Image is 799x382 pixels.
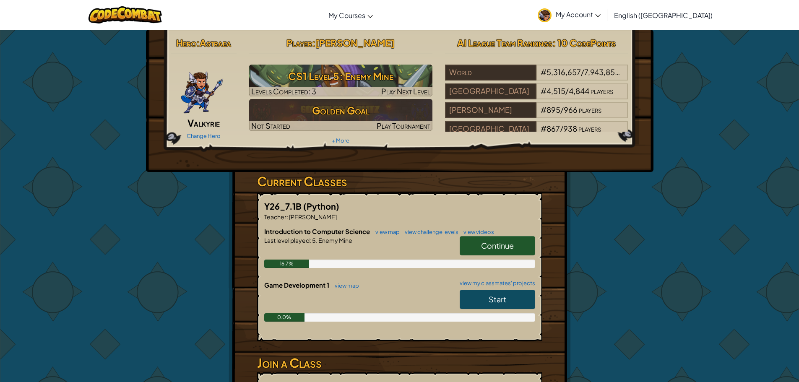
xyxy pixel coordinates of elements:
span: My Account [556,10,601,19]
a: view challenge levels [401,229,458,235]
img: avatar [538,8,552,22]
span: / [560,105,564,114]
a: Golden GoalNot StartedPlay Tournament [249,99,432,131]
span: / [565,86,569,96]
span: Start [489,294,506,304]
span: Astraea [200,37,231,49]
span: [PERSON_NAME] [288,213,337,221]
div: [PERSON_NAME] [445,102,536,118]
span: English ([GEOGRAPHIC_DATA]) [614,11,713,20]
span: My Courses [328,11,365,20]
a: view map [331,282,359,289]
img: Golden Goal [249,99,432,131]
span: Game Development 1 [264,281,331,289]
span: Valkyrie [187,117,220,129]
span: players [578,124,601,133]
span: Last level played [264,236,310,244]
img: CS1 Level 5: Enemy Mine [249,65,432,96]
span: Play Next Level [381,86,430,96]
a: My Account [534,2,605,28]
a: [GEOGRAPHIC_DATA]#4,515/4,844players [445,91,628,101]
a: [PERSON_NAME]#895/966players [445,110,628,120]
a: Play Next Level [249,65,432,96]
div: 0.0% [264,313,305,322]
span: Continue [481,241,514,250]
span: 5. [311,236,318,244]
span: : [286,213,288,221]
span: Play Tournament [377,121,430,130]
a: Change Hero [187,133,221,139]
span: 4,844 [569,86,589,96]
img: CodeCombat logo [88,6,162,23]
span: Teacher [264,213,286,221]
span: 895 [547,105,560,114]
a: World#5,316,657/7,943,859players [445,73,628,82]
a: My Courses [324,4,377,26]
h3: Join a Class [257,353,542,372]
span: # [541,105,547,114]
span: (Python) [303,201,339,211]
img: ValkyriePose.png [180,65,224,115]
span: Y26_7.1B [264,201,303,211]
span: Not Started [251,121,290,130]
a: view my classmates' projects [455,281,535,286]
span: / [560,124,563,133]
span: Player [286,37,312,49]
span: Hero [176,37,196,49]
div: World [445,65,536,81]
h3: Current Classes [257,172,542,191]
span: Enemy Mine [318,236,352,244]
a: view map [371,229,400,235]
a: English ([GEOGRAPHIC_DATA]) [610,4,717,26]
span: 4,515 [547,86,565,96]
span: # [541,124,547,133]
h3: Golden Goal [249,101,432,120]
span: 966 [564,105,578,114]
span: Levels Completed: 3 [251,86,316,96]
span: # [541,67,547,77]
span: : [312,37,315,49]
span: # [541,86,547,96]
span: AI League Team Rankings [457,37,552,49]
span: 938 [563,124,577,133]
span: 5,316,657 [547,67,581,77]
span: 7,943,859 [584,67,620,77]
span: Introduction to Computer Science [264,227,371,235]
span: : [196,37,200,49]
div: [GEOGRAPHIC_DATA] [445,83,536,99]
a: + More [332,137,349,144]
span: players [579,105,601,114]
div: [GEOGRAPHIC_DATA] [445,121,536,137]
div: 16.7% [264,260,310,268]
h3: CS1 Level 5: Enemy Mine [249,67,432,86]
span: players [621,67,643,77]
span: / [581,67,584,77]
span: players [591,86,613,96]
span: 867 [547,124,560,133]
span: : [310,236,311,244]
a: view videos [459,229,494,235]
a: [GEOGRAPHIC_DATA]#867/938players [445,129,628,139]
span: : 10 CodePoints [552,37,616,49]
span: [PERSON_NAME] [315,37,395,49]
